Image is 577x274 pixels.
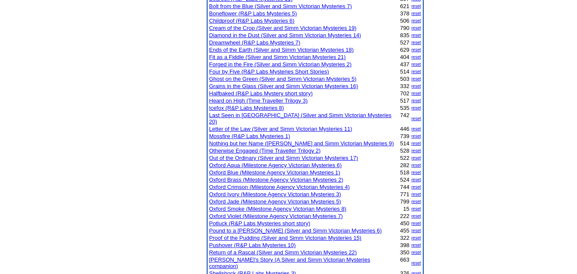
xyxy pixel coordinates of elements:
font: 455 [400,227,410,234]
font: 522 [400,155,410,161]
a: Oxford Crimson (Milestone Agency Victorian Mysteries 4) [209,184,350,190]
a: Oxford Jade (Milestone Agency Victorian Mysteries 5) [209,198,341,205]
font: 702 [400,90,410,97]
font: 282 [400,162,410,168]
a: reset [411,148,421,153]
font: 771 [400,191,410,197]
a: reset [411,69,421,74]
font: 503 [400,76,410,82]
a: reset [411,26,421,30]
a: Icefox (R&P Labs Mysteries 8) [209,105,284,111]
font: 835 [400,32,410,38]
font: 629 [400,47,410,53]
a: Nothing but her Name ([PERSON_NAME] and Simm Victorian Mysteries 9) [209,140,394,147]
font: 404 [400,54,410,60]
a: reset [411,228,421,233]
a: reset [411,206,421,211]
font: 528 [400,147,410,154]
font: 517 [400,97,410,104]
a: Childproof (R&P Labs Mysteries 6) [209,18,295,24]
font: 398 [400,242,410,248]
a: Oxford Ivory (Milestone Agency Victorian Mysteries 3) [209,191,341,197]
a: Oxford Smoke (Milestone Agency Victorian Mysteries 8) [209,206,346,212]
a: reset [411,11,421,16]
font: 437 [400,61,410,68]
a: reset [411,84,421,88]
font: 527 [400,39,410,46]
a: [PERSON_NAME]'s Story (A Silver and Simm Victorian Mysteries companion) [209,256,370,269]
a: reset [411,243,421,247]
font: 332 [400,83,410,89]
a: Return of a Rascal (Silver and Simm Victorian Mysteries 22) [209,249,357,256]
a: Last Seen in [GEOGRAPHIC_DATA] (Silver and Simm Victorian Mysteries 20) [209,112,392,125]
a: reset [411,199,421,204]
font: 15 [403,206,409,212]
a: Boneflower (R&P Labs Mysteries 5) [209,10,297,17]
a: Bolt from the Blue (Silver and Simm Victorian Mysteries 7) [209,3,352,9]
a: Oxford Blue (Milestone Agency Victorian Mysteries 1) [209,169,340,176]
a: Out of the Ordinary (Silver and Simm Victorian Mysteries 17) [209,155,358,161]
a: Halfbaked (R&P Labs Mystery short story) [209,90,313,97]
a: reset [411,214,421,218]
font: 518 [400,169,410,176]
font: 524 [400,177,410,183]
a: reset [411,40,421,45]
font: 350 [400,249,410,256]
a: Otherwise Engaged (Time Traveller Trilogy 2) [209,147,321,154]
a: Heard on High (Time Traveller Trilogy 3) [209,97,308,104]
a: Proof of the Pudding (Silver and Simm Victorian Mysteries 15) [209,235,362,241]
a: reset [411,185,421,189]
a: reset [411,98,421,103]
font: 378 [400,10,410,17]
a: Four by Five (R&P Labs Mysteries Short Stories) [209,68,329,75]
font: 322 [400,235,410,241]
a: Oxford Violet (Milestone Agency Victorian Mysteries 7) [209,213,343,219]
font: 450 [400,220,410,227]
a: reset [411,62,421,67]
a: reset [411,236,421,240]
a: reset [411,4,421,9]
a: reset [411,177,421,182]
font: 744 [400,184,410,190]
a: reset [411,134,421,138]
font: 506 [400,18,410,24]
a: Dreamwheel (R&P Labs Mysteries 7) [209,39,301,46]
a: reset [411,192,421,197]
a: Grains in the Glass (Silver and Simm Victorian Mysteries 16) [209,83,358,89]
a: Pushover (R&P Labs Mysteries 10) [209,242,296,248]
a: reset [411,141,421,146]
font: 621 [400,3,410,9]
a: reset [411,250,421,255]
font: 742 [400,112,410,118]
font: 739 [400,133,410,139]
a: reset [411,106,421,110]
a: reset [411,127,421,131]
a: reset [411,77,421,81]
a: Potluck (R&P Labs Mysteries short story) [209,220,310,227]
font: 514 [400,140,410,147]
a: reset [411,116,421,121]
font: 790 [400,25,410,31]
font: 799 [400,198,410,205]
a: Ghost on the Green (Silver and Simm Victorian Mysteries 5) [209,76,357,82]
a: Fit as a Fiddle (Silver and Simm Victorian Mysteries 21) [209,54,346,60]
a: reset [411,18,421,23]
a: Pound to a [PERSON_NAME] (Silver and Simm Victorian Mysteries 6) [209,227,382,234]
font: 446 [400,126,410,132]
font: 514 [400,68,410,75]
a: reset [411,170,421,175]
a: reset [411,163,421,168]
a: Cream of the Crop (Silver and Simm Victorian Mysteries 19) [209,25,357,31]
a: reset [411,91,421,96]
a: Forged in the Fire (Silver and Simm Victorian Mysteries 2) [209,61,352,68]
a: Oxford Aqua (Milestone Agency Victorian Mysteries 6) [209,162,342,168]
a: reset [411,261,421,265]
a: reset [411,55,421,59]
a: Mossfire (R&P Labs Mysteries 1) [209,133,290,139]
a: reset [411,47,421,52]
a: reset [411,221,421,226]
font: 535 [400,105,410,111]
a: Letter of the Law (Silver and Simm Victorian Mysteries 11) [209,126,352,132]
a: reset [411,33,421,38]
font: 222 [400,213,410,219]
